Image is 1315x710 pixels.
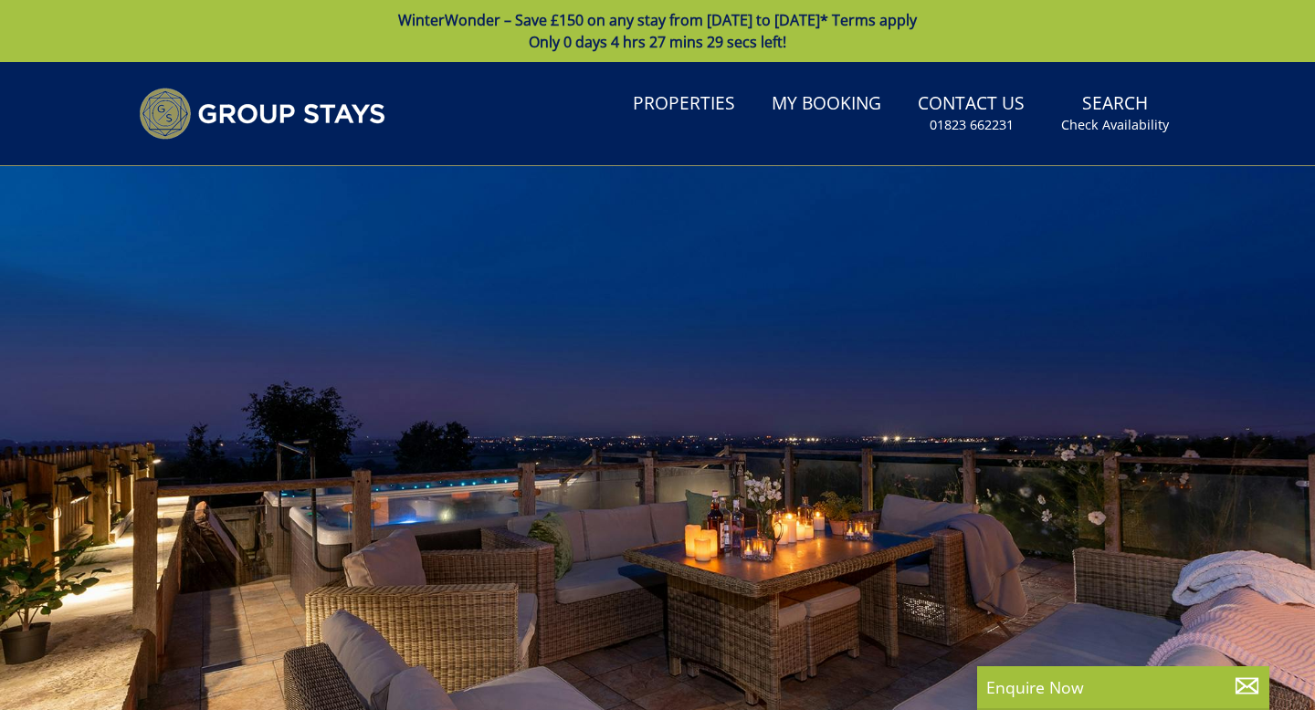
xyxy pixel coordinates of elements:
small: Check Availability [1061,116,1169,134]
a: SearchCheck Availability [1054,84,1176,143]
a: Properties [626,84,742,125]
a: My Booking [764,84,889,125]
span: Only 0 days 4 hrs 27 mins 29 secs left! [529,32,786,52]
a: Contact Us01823 662231 [910,84,1032,143]
img: Group Stays [139,88,385,140]
small: 01823 662231 [930,116,1014,134]
p: Enquire Now [986,675,1260,699]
